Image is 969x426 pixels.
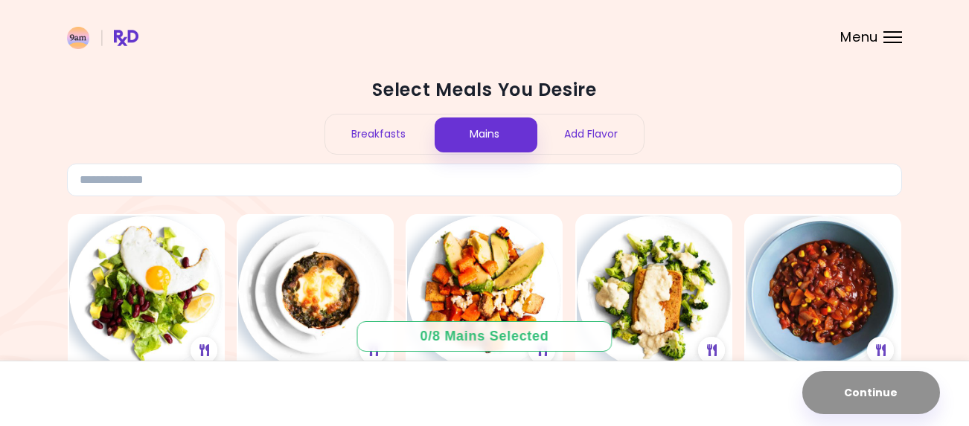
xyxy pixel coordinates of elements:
[432,114,538,154] div: Mains
[537,114,644,154] div: Add Flavor
[409,327,560,346] div: 0 / 8 Mains Selected
[67,27,138,49] img: RxDiet
[698,337,725,364] div: See Meal Plan
[359,337,386,364] div: See Meal Plan
[840,30,878,44] span: Menu
[867,337,894,364] div: See Meal Plan
[191,337,217,364] div: See Meal Plan
[802,371,940,414] button: Continue
[67,78,902,102] h2: Select Meals You Desire
[325,114,432,154] div: Breakfasts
